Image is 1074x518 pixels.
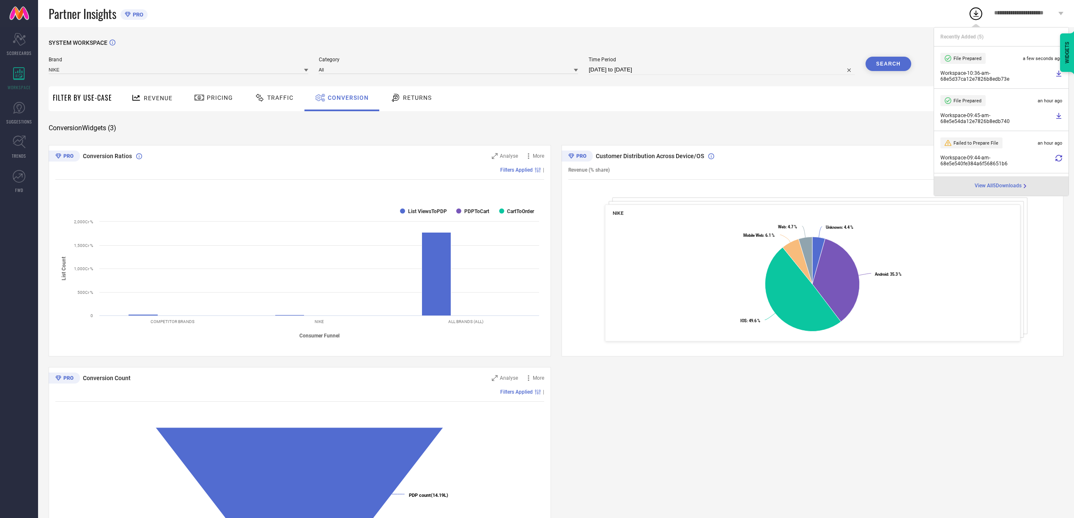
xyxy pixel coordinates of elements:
[1055,112,1062,124] a: Download
[299,333,340,339] tspan: Consumer Funnel
[825,225,853,230] text: : 4.4 %
[8,84,31,90] span: WORKSPACE
[7,50,32,56] span: SCORECARDS
[589,57,855,63] span: Time Period
[49,373,80,385] div: Premium
[49,124,116,132] span: Conversion Widgets ( 3 )
[533,375,544,381] span: More
[500,375,518,381] span: Analyse
[77,290,93,295] text: 500Cr %
[12,153,26,159] span: TRENDS
[492,375,498,381] svg: Zoom
[49,57,308,63] span: Brand
[83,375,131,381] span: Conversion Count
[408,208,447,214] text: List ViewsToPDP
[596,153,704,159] span: Customer Distribution Across Device/OS
[507,208,534,214] text: CartToOrder
[6,118,32,125] span: SUGGESTIONS
[61,257,67,280] tspan: List Count
[543,167,544,173] span: |
[953,98,981,104] span: File Prepared
[74,266,93,271] text: 1,000Cr %
[207,94,233,101] span: Pricing
[740,318,747,323] tspan: IOS
[740,318,760,323] text: : 49.6 %
[975,183,1022,189] span: View All 5 Downloads
[543,389,544,395] span: |
[825,225,841,230] tspan: Unknown
[940,34,984,40] span: Recently Added ( 5 )
[90,313,93,318] text: 0
[968,6,984,21] div: Open download list
[1055,155,1062,167] div: Retry
[589,65,855,75] input: Select time period
[1023,56,1062,61] span: a few seconds ago
[940,155,1053,167] span: Workspace - 09:44-am - 68e5e540fe384a6f568651b6
[562,151,593,163] div: Premium
[131,11,143,18] span: PRO
[409,493,448,498] text: (14.19L)
[866,57,911,71] button: Search
[492,153,498,159] svg: Zoom
[500,153,518,159] span: Analyse
[15,187,23,193] span: FWD
[409,493,431,498] tspan: PDP count
[49,5,116,22] span: Partner Insights
[1055,70,1062,82] a: Download
[403,94,432,101] span: Returns
[533,153,544,159] span: More
[464,208,489,214] text: PDPToCart
[448,319,483,324] text: ALL BRANDS (ALL)
[975,183,1028,189] a: View All5Downloads
[568,167,610,173] span: Revenue (% share)
[74,243,93,248] text: 1,500Cr %
[940,70,1053,82] span: Workspace - 10:36-am - 68e5d37ca12e7826b8edb73e
[319,57,578,63] span: Category
[953,140,998,146] span: Failed to Prepare File
[975,183,1028,189] div: Open download page
[875,272,901,277] text: : 35.3 %
[49,39,107,46] span: SYSTEM WORKSPACE
[74,219,93,224] text: 2,000Cr %
[953,56,981,61] span: File Prepared
[778,225,797,229] text: : 4.7 %
[151,319,195,324] text: COMPETITOR BRANDS
[500,167,533,173] span: Filters Applied
[49,151,80,163] div: Premium
[1038,98,1062,104] span: an hour ago
[743,233,774,238] text: : 6.1 %
[315,319,324,324] text: NIKE
[743,233,763,238] tspan: Mobile Web
[267,94,293,101] span: Traffic
[83,153,132,159] span: Conversion Ratios
[500,389,533,395] span: Filters Applied
[612,210,623,216] span: NIKE
[1038,140,1062,146] span: an hour ago
[144,95,173,101] span: Revenue
[328,94,369,101] span: Conversion
[875,272,888,277] tspan: Android
[778,225,785,229] tspan: Web
[53,93,112,103] span: Filter By Use-Case
[940,112,1053,124] span: Workspace - 09:45-am - 68e5e54da12e7826b8edb740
